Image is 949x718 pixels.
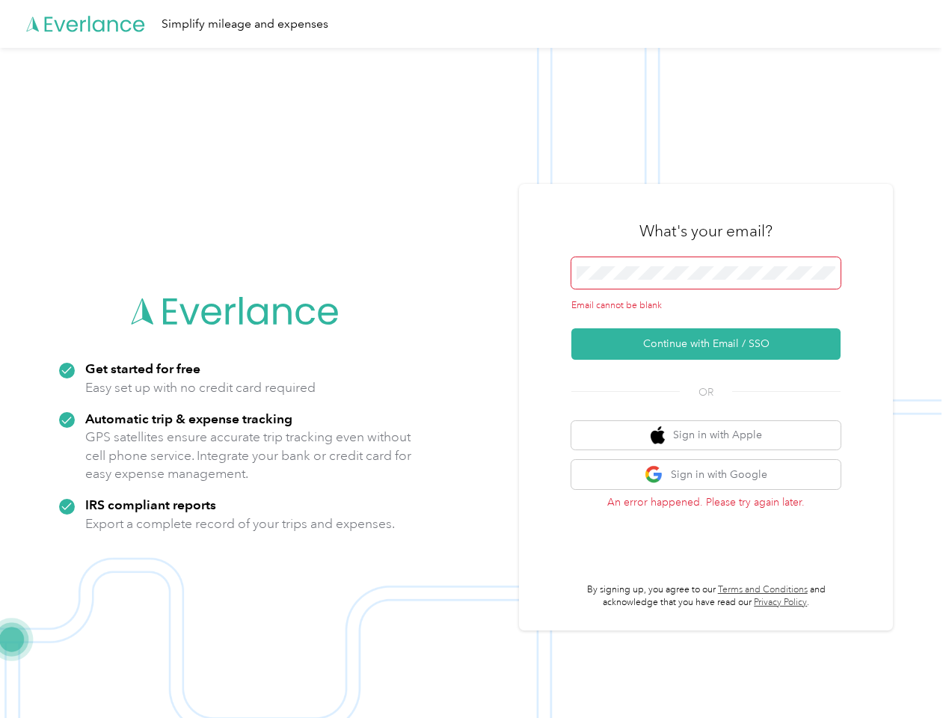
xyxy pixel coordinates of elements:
[571,421,841,450] button: apple logoSign in with Apple
[639,221,773,242] h3: What's your email?
[754,597,807,608] a: Privacy Policy
[162,15,328,34] div: Simplify mileage and expenses
[718,584,808,595] a: Terms and Conditions
[651,426,666,445] img: apple logo
[571,583,841,610] p: By signing up, you agree to our and acknowledge that you have read our .
[85,428,412,483] p: GPS satellites ensure accurate trip tracking even without cell phone service. Integrate your bank...
[85,497,216,512] strong: IRS compliant reports
[571,328,841,360] button: Continue with Email / SSO
[85,411,292,426] strong: Automatic trip & expense tracking
[85,360,200,376] strong: Get started for free
[571,494,841,510] p: An error happened. Please try again later.
[85,515,395,533] p: Export a complete record of your trips and expenses.
[571,460,841,489] button: google logoSign in with Google
[645,465,663,484] img: google logo
[85,378,316,397] p: Easy set up with no credit card required
[571,299,841,313] div: Email cannot be blank
[680,384,732,400] span: OR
